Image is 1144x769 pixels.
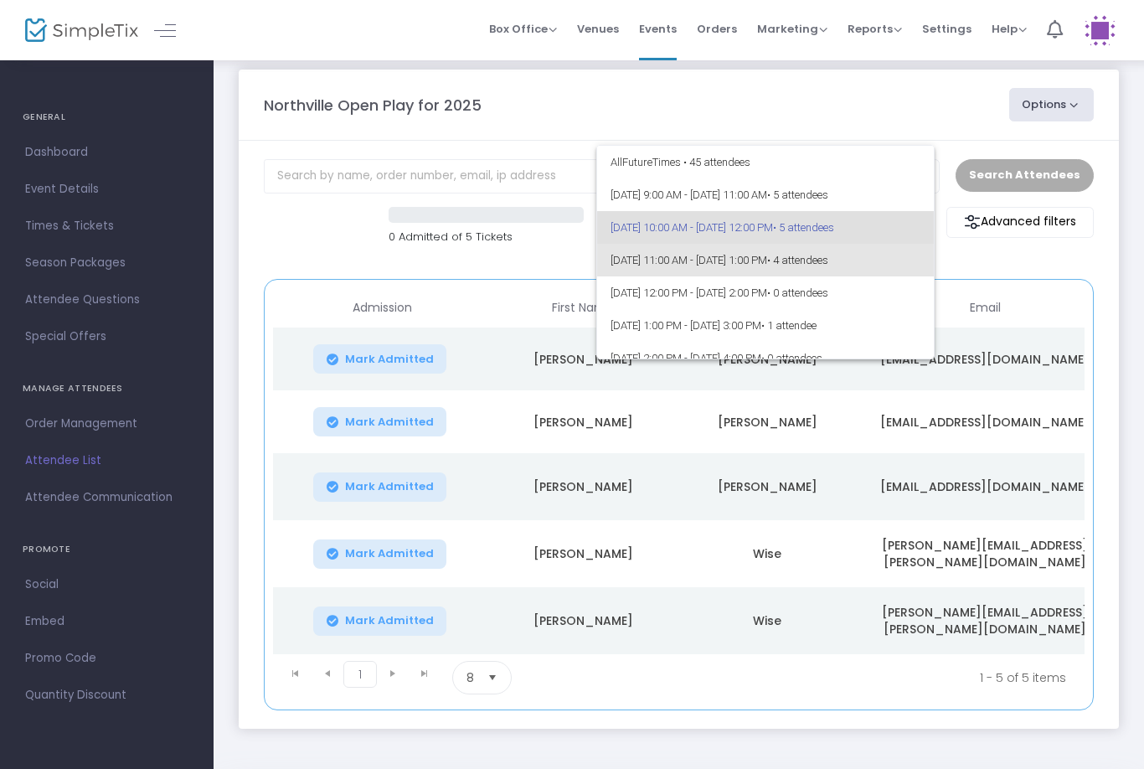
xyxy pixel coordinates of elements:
span: [DATE] 10:00 AM - [DATE] 12:00 PM [611,211,921,244]
span: • 1 attendee [761,319,817,332]
span: [DATE] 9:00 AM - [DATE] 11:00 AM [611,178,921,211]
span: • 4 attendees [767,254,828,266]
span: [DATE] 12:00 PM - [DATE] 2:00 PM [611,276,921,309]
span: All Future Times • 45 attendees [611,146,921,178]
span: [DATE] 2:00 PM - [DATE] 4:00 PM [611,342,921,374]
span: • 0 attendees [761,352,822,364]
span: • 0 attendees [767,286,828,299]
span: [DATE] 1:00 PM - [DATE] 3:00 PM [611,309,921,342]
span: • 5 attendees [773,221,834,234]
span: [DATE] 11:00 AM - [DATE] 1:00 PM [611,244,921,276]
span: • 5 attendees [767,188,828,201]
